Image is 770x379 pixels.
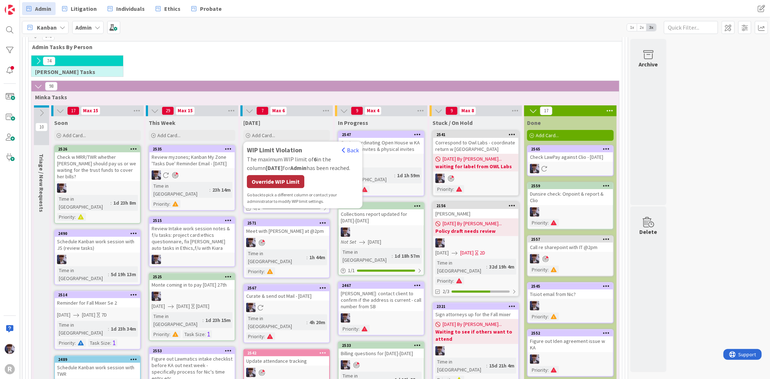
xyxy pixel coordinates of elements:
a: Ethics [151,2,185,15]
div: Priority [530,313,548,321]
div: 2D [480,249,485,257]
div: Time in [GEOGRAPHIC_DATA] [57,321,108,337]
a: 2557Call re sharepoint with IT @2pmMLPriority: [527,235,614,276]
b: Admin [290,164,306,171]
div: 2533 [339,342,424,349]
div: 2552 [528,330,613,336]
div: Priority [152,330,169,338]
span: This Week [149,119,175,126]
div: 1h 44m [308,253,327,261]
span: Stuck / On Hold [432,119,473,126]
span: Today [243,119,260,126]
div: Correspond to Owl Labs - coordinate return w [GEOGRAPHIC_DATA] [433,138,518,154]
div: 2156 [436,203,518,208]
div: WIP Limit Violation [247,145,359,155]
div: 2552Figure out Iden agreement issue w KA [528,330,613,352]
div: 4h 20m [308,318,327,326]
img: ML [246,368,256,377]
div: 2526 [58,147,140,152]
div: Override WIP Limit [247,175,304,188]
span: 98 [45,82,57,91]
img: ML [341,227,350,237]
span: : [110,199,112,207]
div: Time in [GEOGRAPHIC_DATA] [57,266,108,282]
a: 2490Schedule Kanban work session with JS (review tasks)MLTime in [GEOGRAPHIC_DATA]:5d 19h 13m [54,230,141,285]
span: [DATE] [177,302,190,310]
a: 2526Check w MRR/TWR whether [PERSON_NAME] should pay us or we waiting for the trust funds to cove... [54,145,141,224]
div: ML [528,254,613,263]
div: Max 15 [83,109,98,113]
a: Probate [187,2,226,15]
a: 2547Cont. coordinating Open House w KA & KPN : e-invites & physical invitesMLTime in [GEOGRAPHIC_... [338,131,425,196]
div: ML [339,227,424,237]
span: : [453,277,454,285]
span: [DATE] By [PERSON_NAME]... [443,220,502,227]
div: Sign attorneys up for the Fall mixer [433,310,518,319]
span: : [203,316,204,324]
div: ML [433,238,518,248]
div: 2514Reminder for Fall Mixer Se 2 [55,292,140,308]
span: In Progress [338,119,368,126]
div: Reminder for Fall Mixer Se 2 [55,298,140,308]
span: 1x [627,24,637,31]
span: 3x [647,24,656,31]
div: 1d 18h 57m [393,252,422,260]
span: [DATE] [152,302,165,310]
img: ML [530,354,539,364]
span: : [205,330,206,338]
a: 2571Meet with [PERSON_NAME] at @2pmMLTime in [GEOGRAPHIC_DATA]:1h 44mPriority: [243,219,330,278]
span: Done [527,119,541,126]
span: Admin Tasks By Person [32,43,613,51]
div: 2525 [149,274,235,280]
div: 2542 [247,350,329,356]
div: Time in [GEOGRAPHIC_DATA] [57,195,110,211]
img: ML [152,292,161,301]
span: [DATE] [82,311,95,319]
b: 6 [314,156,317,163]
div: Priority [435,185,453,193]
span: [DATE] By [PERSON_NAME]... [443,155,502,163]
div: 2156 [433,202,518,209]
span: Ethics [164,4,180,13]
span: : [264,267,265,275]
img: ML [152,170,161,180]
a: 2156[PERSON_NAME][DATE] By [PERSON_NAME]...Policy draft needs reviewML[DATE][DATE]2DTime in [GEOG... [432,202,519,297]
img: ML [5,344,15,354]
div: The maximum WIP limit of in the column for has been reached. [247,155,359,172]
div: 2525Monte coming in to pay [DATE] 27th [149,274,235,289]
a: 2467[PERSON_NAME]: contact client to confirm if the address is current - call number from SBMLPri... [338,282,425,336]
span: 7 [256,106,269,115]
div: 2541Correspond to Owl Labs - coordinate return w [GEOGRAPHIC_DATA] [433,131,518,154]
div: 2565 [528,146,613,152]
span: 29 [162,106,174,115]
div: 2531 [342,204,424,209]
div: Time in [GEOGRAPHIC_DATA] [341,248,392,264]
b: Waiting to see if others want to attend [435,328,516,343]
div: 1d 1h 59m [395,171,422,179]
b: waiting for label from OWL Labs [435,163,516,170]
div: ML [528,164,613,173]
div: ML [528,301,613,310]
span: : [453,185,454,193]
a: Admin [22,2,56,15]
div: 2489Schedule Kanban work session with TWR [55,356,140,379]
div: 2547 [342,132,424,137]
span: : [110,339,111,347]
div: Figure out Iden agreement issue w KA [528,336,613,352]
img: Visit kanbanzone.com [5,5,15,15]
div: Curate & send out Mail - [DATE] [244,291,329,301]
div: Priority [530,266,548,274]
div: Billing questions for [DATE]-[DATE] [339,349,424,358]
span: 9 [351,106,363,115]
div: to pick a different column or contact your administrator to modify WIP limit settings. [247,192,359,205]
div: ML [528,207,613,217]
div: Max 8 [461,109,474,113]
div: 2541 [433,131,518,138]
div: 23h 14m [210,186,232,194]
div: R [5,364,15,374]
div: Cont. coordinating Open House w KA & KPN : e-invites & physical invites [339,138,424,154]
span: Individuals [116,4,145,13]
div: 32d 19h 4m [487,263,516,271]
div: Delete [640,227,657,236]
div: Check LawPay against Clio - [DATE] [528,152,613,162]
